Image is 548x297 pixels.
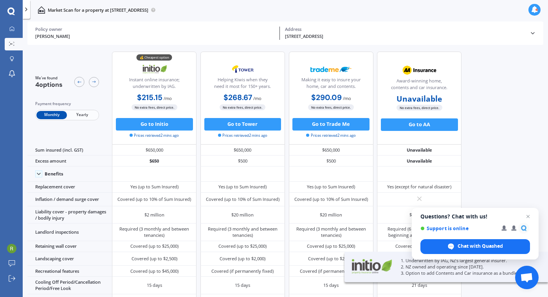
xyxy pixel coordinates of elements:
span: / mo [343,95,351,101]
div: Covered (up to $50,000) [395,243,443,249]
img: ACg8ocIlo4Z9WC06RQWqwNHkiUuvFqmCR3kx3ZRIqatgSsea1cSttw=s96-c [7,244,16,253]
span: Questions? Chat with us! [420,213,530,220]
div: Required (3 monthly and between tenancies) [117,226,192,238]
div: $650,000 [289,145,373,156]
span: No extra fees, direct price. [132,104,177,110]
span: Prices retrieved 2 mins ago [218,133,267,138]
div: Covered (up to $25,000) [307,243,355,249]
div: Replacement cover [27,182,112,193]
p: 1. Underwritten by IAG, NZ’s largest general insurer. [401,258,532,264]
span: Chat with Quashed [420,239,530,254]
div: Yes (up to Sum Insured) [307,184,355,190]
a: Open chat [515,266,539,289]
button: Go to Tower [204,118,281,131]
div: Payment frequency [35,101,99,107]
div: Inflation / demand surge cover [27,193,112,206]
span: Prices retrieved 2 mins ago [130,133,179,138]
div: $650,000 [112,145,196,156]
div: $650 [112,156,196,166]
div: Landscaping cover [27,252,112,266]
div: Liability cover - property damages / bodily injury [27,206,112,224]
div: Covered (if permanently fixed) [300,268,362,274]
img: AA.webp [398,63,440,78]
p: 3. Option to add Contents and Car insurance as a bundle. [401,270,532,276]
span: / mo [253,95,261,101]
img: Initio.webp [134,61,175,77]
div: Yes (up to Sum Insured) [130,184,178,190]
div: Address [285,27,525,32]
button: Go to Initio [116,118,193,131]
button: Go to AA [381,118,458,131]
div: Covered (up to $2,000) [220,256,265,262]
div: $2 million [409,212,429,218]
span: Prices retrieved 2 mins ago [306,133,355,138]
div: Required (3 monthly and between tenancies) [294,226,369,238]
span: No extra fees, direct price. [220,104,265,110]
div: [PERSON_NAME] [35,33,275,40]
div: [STREET_ADDRESS] [285,33,525,40]
div: 21 days [412,282,427,288]
div: 15 days [235,282,250,288]
div: Covered (if permanently fixed) [211,268,274,274]
div: $500 [289,156,373,166]
div: 15 days [323,282,339,288]
div: $500 [200,156,285,166]
div: $20 million [320,212,342,218]
span: We've found [35,75,63,81]
p: Market Scan for a property at [STREET_ADDRESS] [48,7,148,13]
div: Retaining wall cover [27,241,112,252]
b: $290.09 [311,93,342,102]
span: No extra fees, direct price. [397,105,442,111]
div: Yes (up to Sum Insured) [218,184,267,190]
div: Unavailable [377,145,461,156]
div: Instant online insurance; underwritten by IAG. [117,77,191,92]
b: $215.15 [137,93,162,102]
div: Benefits [45,171,63,177]
div: Covered (up to $2,000) [308,256,354,262]
span: Support is online [420,225,496,231]
span: / mo [164,95,172,101]
div: Helping Kiwis when they need it most for 150+ years. [206,77,279,92]
span: 4 options [35,81,63,89]
div: Yes (except for natural disaster) [387,184,451,190]
div: 💰 Cheapest option [137,54,172,61]
img: home-and-contents.b802091223b8502ef2dd.svg [38,6,45,14]
b: Unavailable [397,96,442,102]
div: Covered (up to 10% of Sum Insured) [294,196,368,202]
div: Making it easy to insure your home, car and contents. [294,77,368,92]
div: $20 million [231,212,254,218]
div: Covered (up to 10% of Sum Insured) [117,196,191,202]
button: Go to Trade Me [292,118,370,131]
img: Tower.webp [222,61,263,77]
p: 2. NZ owned and operating since [DATE]. [401,264,532,270]
div: Policy owner [35,27,275,32]
div: $650,000 [200,145,285,156]
div: Covered (up to $2,500) [132,256,177,262]
div: Covered (up to $25,000) [218,243,267,249]
b: $268.67 [224,93,252,102]
span: No extra fees, direct price. [308,104,354,110]
span: Chat with Quashed [458,243,503,250]
span: Monthly [36,111,67,119]
img: Initio.webp [350,257,393,276]
div: 15 days [147,282,162,288]
div: Covered (up to 10% of Sum Insured) [206,196,279,202]
div: Landlord inspections [27,224,112,241]
div: Required (6 monthly and at the beginning and end of tenancy) [382,226,457,238]
div: Unavailable [377,156,461,166]
img: Trademe.webp [310,61,352,77]
div: Award-winning home, contents and car insurance. [382,78,456,93]
div: Sum insured (incl. GST) [27,145,112,156]
span: Yearly [67,111,97,119]
div: $2 million [144,212,164,218]
div: Covered (up to $45,000) [130,268,178,274]
div: Covered (up to $25,000) [130,243,178,249]
div: Recreational features [27,266,112,277]
div: Excess amount [27,156,112,166]
div: Required (3 monthly and between tenancies) [205,226,280,238]
div: Cooling Off Period/Cancellation Period/Free Look [27,277,112,294]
